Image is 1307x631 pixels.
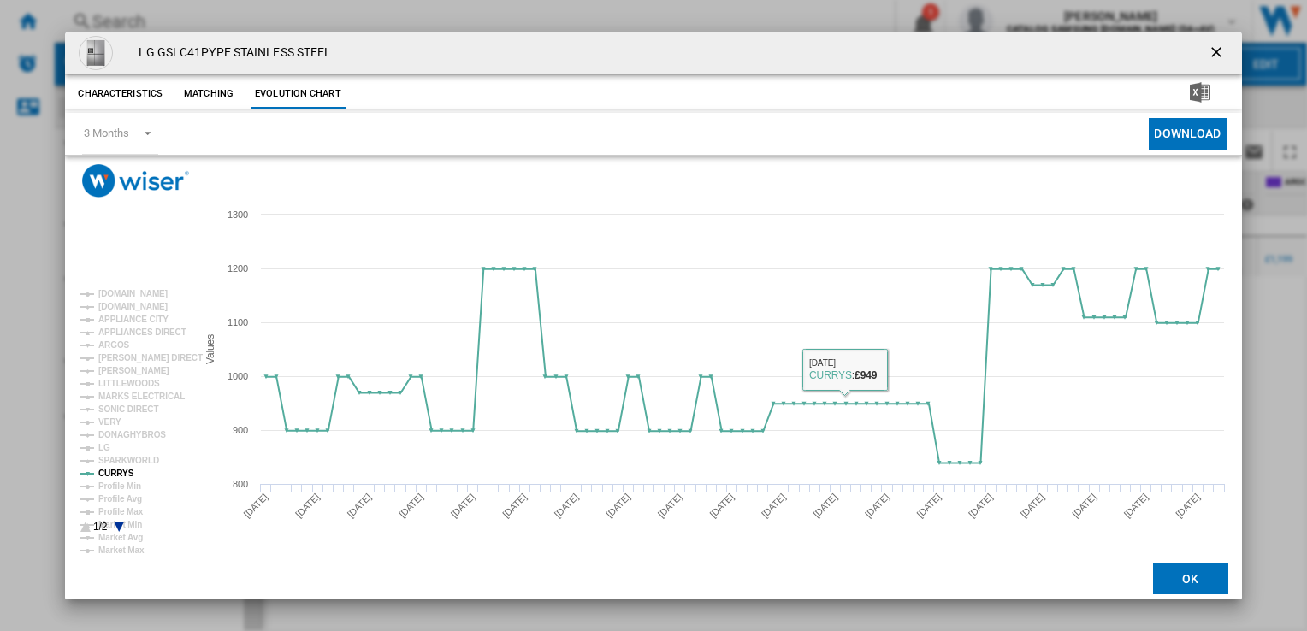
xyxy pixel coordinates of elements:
[82,164,189,198] img: logo_wiser_300x94.png
[98,327,186,337] tspan: APPLIANCES DIRECT
[863,492,891,520] tspan: [DATE]
[98,417,121,427] tspan: VERY
[251,79,346,109] button: Evolution chart
[98,481,141,491] tspan: Profile Min
[98,392,185,401] tspan: MARKS ELECTRICAL
[98,469,134,478] tspan: CURRYS
[98,353,203,363] tspan: [PERSON_NAME] DIRECT
[98,340,130,350] tspan: ARGOS
[98,494,142,504] tspan: Profile Avg
[967,492,995,520] tspan: [DATE]
[98,289,168,298] tspan: [DOMAIN_NAME]
[1162,79,1238,109] button: Download in Excel
[1019,492,1047,520] tspan: [DATE]
[74,79,167,109] button: Characteristics
[79,36,113,70] img: 112232470
[398,492,426,520] tspan: [DATE]
[708,492,736,520] tspan: [DATE]
[812,492,840,520] tspan: [DATE]
[171,79,246,109] button: Matching
[233,479,248,489] tspan: 800
[233,425,248,435] tspan: 900
[98,507,144,516] tspan: Profile Max
[760,492,788,520] tspan: [DATE]
[98,456,159,465] tspan: SPARKWORLD
[228,317,248,327] tspan: 1100
[98,533,143,542] tspan: Market Avg
[130,44,331,62] h4: LG GSLC41PYPE STAINLESS STEEL
[656,492,684,520] tspan: [DATE]
[98,379,160,388] tspan: LITTLEWOODS
[98,315,169,324] tspan: APPLIANCE CITY
[228,209,248,220] tspan: 1300
[98,443,110,452] tspan: LG
[98,366,169,375] tspan: [PERSON_NAME]
[1174,492,1203,520] tspan: [DATE]
[228,371,248,381] tspan: 1000
[1201,36,1235,70] button: getI18NText('BUTTONS.CLOSE_DIALOG')
[346,492,374,520] tspan: [DATE]
[915,492,943,520] tspan: [DATE]
[605,492,633,520] tspan: [DATE]
[98,404,158,414] tspan: SONIC DIRECT
[98,545,145,555] tspan: Market Max
[1190,82,1210,103] img: excel-24x24.png
[204,334,216,364] tspan: Values
[449,492,477,520] tspan: [DATE]
[553,492,581,520] tspan: [DATE]
[98,520,142,529] tspan: Market Min
[65,32,1241,599] md-dialog: Product popup
[293,492,322,520] tspan: [DATE]
[501,492,529,520] tspan: [DATE]
[1208,44,1228,64] ng-md-icon: getI18NText('BUTTONS.CLOSE_DIALOG')
[1122,492,1150,520] tspan: [DATE]
[93,521,108,533] text: 1/2
[1071,492,1099,520] tspan: [DATE]
[84,127,128,139] div: 3 Months
[1149,118,1226,150] button: Download
[1153,563,1228,594] button: OK
[98,302,168,311] tspan: [DOMAIN_NAME]
[98,430,166,439] tspan: DONAGHYBROS
[242,492,270,520] tspan: [DATE]
[228,263,248,274] tspan: 1200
